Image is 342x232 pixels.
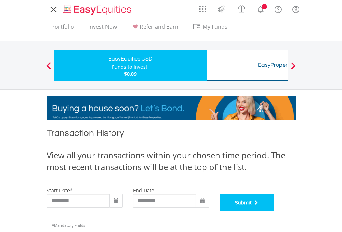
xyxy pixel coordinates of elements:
button: Previous [42,65,56,72]
span: $0.09 [124,71,137,77]
h1: Transaction History [47,127,296,142]
a: Refer and Earn [128,23,181,34]
img: thrive-v2.svg [215,3,227,15]
a: Notifications [252,2,269,16]
img: grid-menu-icon.svg [199,5,206,13]
a: Vouchers [231,2,252,15]
button: Submit [220,194,274,211]
span: Refer and Earn [140,23,178,30]
span: My Funds [193,22,238,31]
img: EasyMortage Promotion Banner [47,96,296,120]
div: Funds to invest: [112,64,149,71]
a: Invest Now [85,23,120,34]
div: View all your transactions within your chosen time period. The most recent transactions will be a... [47,149,296,173]
img: EasyEquities_Logo.png [62,4,134,16]
a: Portfolio [48,23,77,34]
a: My Profile [287,2,305,17]
button: Next [286,65,300,72]
div: EasyEquities USD [58,54,203,64]
label: start date [47,187,70,194]
a: AppsGrid [194,2,211,13]
span: Mandatory Fields [52,223,85,228]
a: Home page [61,2,134,16]
label: end date [133,187,154,194]
img: vouchers-v2.svg [236,3,247,15]
a: FAQ's and Support [269,2,287,16]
